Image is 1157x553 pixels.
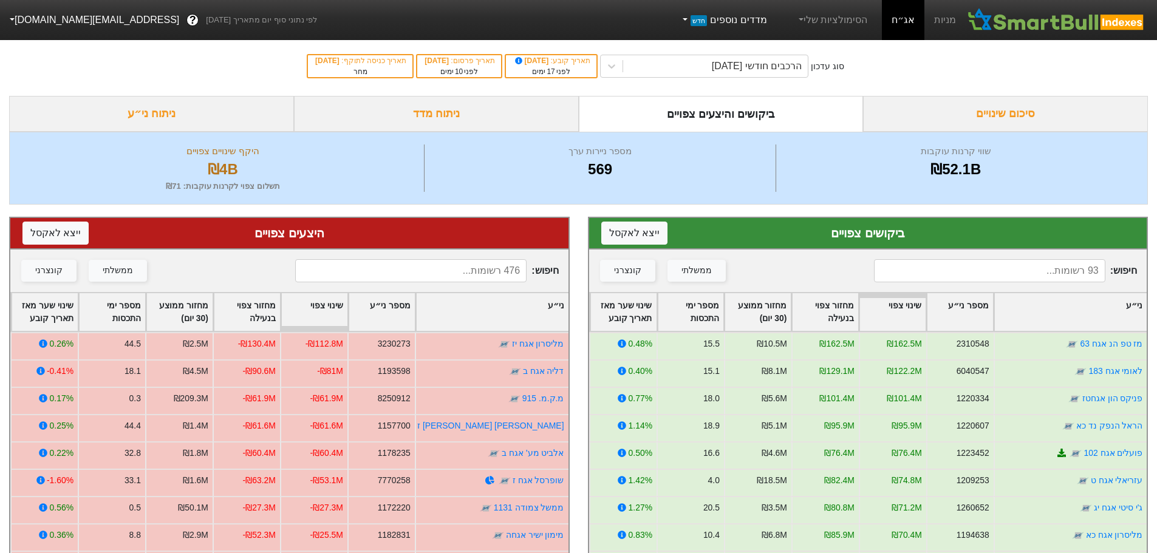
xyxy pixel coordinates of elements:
div: 8250912 [378,392,411,405]
div: קונצרני [35,264,63,277]
div: לפני ימים [423,66,495,77]
div: 44.4 [125,419,141,432]
img: tase link [1076,475,1088,487]
div: 32.8 [125,447,141,460]
input: 93 רשומות... [874,259,1105,282]
div: 0.3 [129,392,141,405]
div: 1178235 [378,447,411,460]
div: -₪90.6M [243,365,276,378]
img: tase link [1080,502,1092,514]
div: לפני ימים [512,66,590,77]
div: ₪2.9M [183,529,208,541]
div: ₪122.2M [887,365,921,378]
div: 1260652 [956,501,989,514]
div: ניתוח ני״ע [9,96,294,132]
div: 33.1 [125,474,141,487]
img: tase link [488,447,500,460]
a: מימון ישיר אגחה [506,530,564,540]
div: -₪61.9M [310,392,343,405]
div: ₪1.8M [183,447,208,460]
div: Toggle SortBy [658,293,724,331]
div: 4.0 [708,474,719,487]
a: [PERSON_NAME] [PERSON_NAME] ז [417,421,564,430]
button: ממשלתי [667,260,726,282]
div: 20.5 [703,501,719,514]
div: מספר ניירות ערך [428,144,773,158]
div: Toggle SortBy [12,293,78,331]
div: ₪162.5M [887,338,921,350]
div: -₪61.6M [243,419,276,432]
div: 6040547 [956,365,989,378]
div: תאריך פרסום : [423,55,495,66]
button: ממשלתי [89,260,147,282]
div: 0.25% [50,419,73,432]
a: אלביט מע' אגח ב [502,448,564,458]
div: 18.9 [703,419,719,432]
img: tase link [1071,529,1084,541]
div: Toggle SortBy [725,293,791,331]
div: -₪27.3M [243,501,276,514]
img: tase link [498,338,510,350]
div: ₪95.9M [824,419,855,432]
span: 17 [547,67,555,76]
a: הראל הנפק נד כא [1076,421,1142,430]
a: הסימולציות שלי [791,8,873,32]
button: ייצא לאקסל [601,222,667,245]
div: -0.41% [47,365,73,378]
div: 10.4 [703,529,719,541]
span: לפי נתוני סוף יום מתאריך [DATE] [206,14,317,26]
div: 1209253 [956,474,989,487]
div: Toggle SortBy [927,293,993,331]
div: -₪25.5M [310,529,343,541]
input: 476 רשומות... [295,259,527,282]
div: Toggle SortBy [281,293,347,331]
span: חיפוש : [295,259,558,282]
a: מדדים נוספיםחדש [675,8,772,32]
div: 1157700 [378,419,411,432]
div: 0.40% [628,365,652,378]
div: ₪5.1M [761,419,787,432]
div: ₪162.5M [819,338,854,350]
a: ג'י סיטי אגח יג [1094,503,1142,512]
button: קונצרני [600,260,655,282]
div: סיכום שינויים [863,96,1148,132]
div: ניתוח מדד [294,96,579,132]
div: ₪82.4M [824,474,855,487]
div: 0.26% [50,338,73,350]
div: ₪4B [25,158,421,180]
div: ₪129.1M [819,365,854,378]
div: -₪61.9M [243,392,276,405]
div: ₪2.5M [183,338,208,350]
div: 8.8 [129,529,141,541]
span: [DATE] [315,56,341,65]
div: 0.56% [50,501,73,514]
button: קונצרני [21,260,77,282]
div: 1194638 [956,529,989,541]
div: 0.22% [50,447,73,460]
div: Toggle SortBy [79,293,145,331]
div: 1193598 [378,365,411,378]
div: 0.36% [50,529,73,541]
div: -₪60.4M [310,447,343,460]
div: -₪112.8M [305,338,343,350]
span: 10 [455,67,463,76]
div: 1.14% [628,419,652,432]
div: 7770258 [378,474,411,487]
div: -₪60.4M [243,447,276,460]
div: -₪53.1M [310,474,343,487]
div: 2310548 [956,338,989,350]
div: -₪52.3M [243,529,276,541]
div: Toggle SortBy [214,293,280,331]
img: tase link [480,502,492,514]
a: פועלים אגח 102 [1084,448,1142,458]
div: 44.5 [125,338,141,350]
div: -₪63.2M [243,474,276,487]
div: ₪5.6M [761,392,787,405]
div: 1172220 [378,501,411,514]
div: ₪80.8M [824,501,855,514]
div: ₪1.4M [183,419,208,432]
div: תאריך כניסה לתוקף : [314,55,406,66]
span: חיפוש : [874,259,1137,282]
div: Toggle SortBy [792,293,858,331]
div: 16.6 [703,447,719,460]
